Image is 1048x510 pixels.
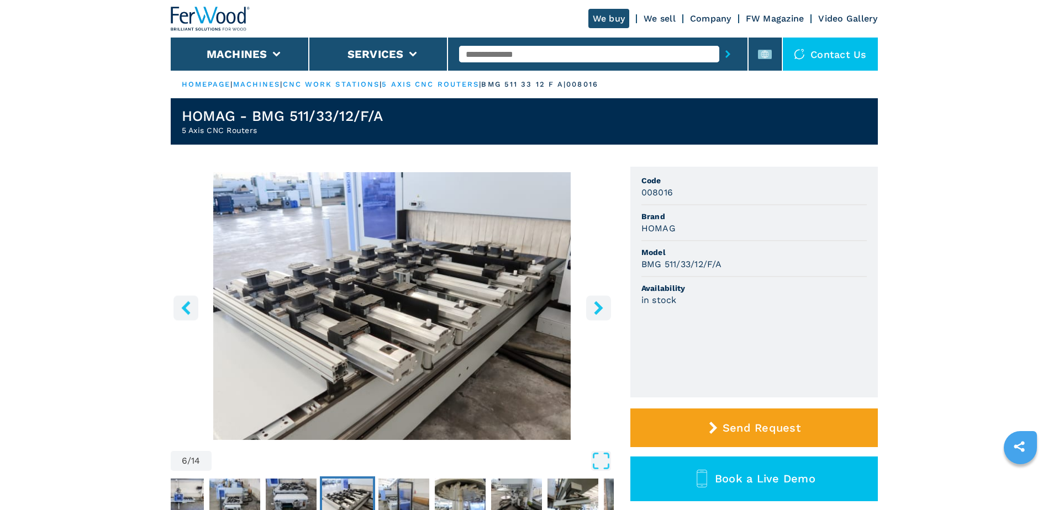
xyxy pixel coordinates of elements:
span: 6 [182,456,187,465]
p: bmg 511 33 12 f a | [481,79,566,89]
a: HOMEPAGE [182,80,231,88]
div: Contact us [783,38,878,71]
button: Machines [207,47,267,61]
img: Ferwood [171,7,250,31]
img: 5 Axis CNC Routers HOMAG BMG 511/33/12/F/A [171,172,614,440]
a: Company [690,13,731,24]
a: Video Gallery [818,13,877,24]
button: left-button [173,295,198,320]
span: Code [641,175,867,186]
button: Open Fullscreen [214,451,611,471]
p: 008016 [566,79,598,89]
button: Send Request [630,408,878,447]
h3: in stock [641,294,677,306]
button: submit-button [719,41,736,67]
a: 5 axis cnc routers [382,80,479,88]
span: Book a Live Demo [715,472,815,485]
h2: 5 Axis CNC Routers [182,125,383,136]
span: Availability [641,283,867,294]
h1: HOMAG - BMG 511/33/12/F/A [182,107,383,125]
span: Send Request [723,421,801,434]
span: | [280,80,282,88]
a: We sell [644,13,676,24]
a: cnc work stations [283,80,380,88]
span: 14 [191,456,201,465]
div: Go to Slide 6 [171,172,614,440]
button: Book a Live Demo [630,456,878,501]
h3: BMG 511/33/12/F/A [641,258,722,270]
button: right-button [586,295,611,320]
span: | [479,80,481,88]
span: Model [641,247,867,258]
span: / [187,456,191,465]
a: FW Magazine [746,13,804,24]
a: sharethis [1005,433,1033,460]
h3: HOMAG [641,222,676,235]
h3: 008016 [641,186,673,199]
img: Contact us [794,49,805,60]
a: machines [233,80,281,88]
span: Brand [641,211,867,222]
a: We buy [588,9,630,28]
button: Services [347,47,404,61]
span: | [380,80,382,88]
iframe: Chat [1001,460,1040,502]
span: | [230,80,233,88]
